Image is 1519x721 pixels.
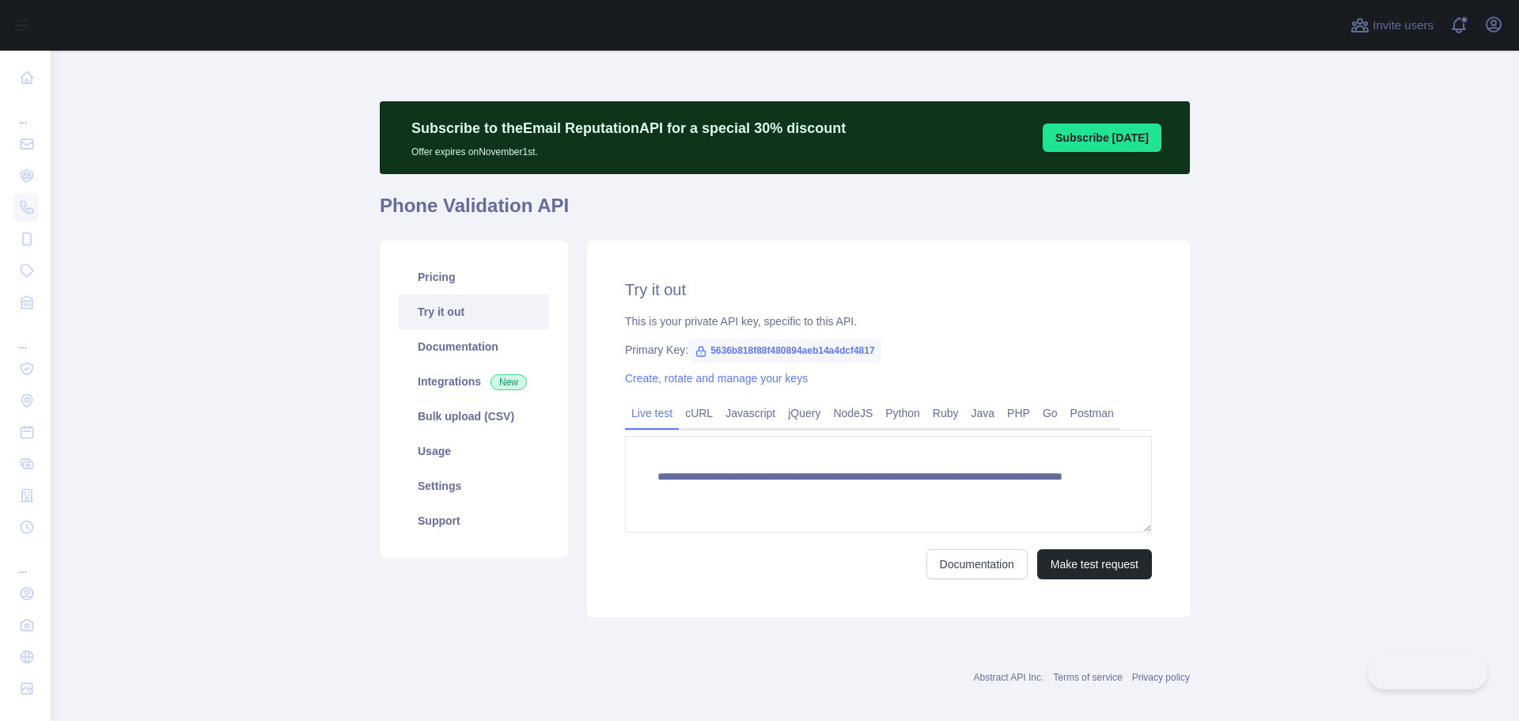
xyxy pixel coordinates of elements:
a: Postman [1064,400,1120,426]
div: ... [13,95,38,127]
a: Abstract API Inc. [974,672,1044,683]
a: Bulk upload (CSV) [399,399,549,434]
a: NodeJS [827,400,879,426]
div: Primary Key: [625,342,1152,358]
a: PHP [1001,400,1036,426]
button: Make test request [1037,549,1152,579]
span: Invite users [1373,17,1434,35]
div: ... [13,545,38,576]
h2: Try it out [625,279,1152,301]
span: New [491,374,527,390]
button: Invite users [1347,13,1437,38]
a: Try it out [399,294,549,329]
a: Usage [399,434,549,469]
h1: Phone Validation API [380,193,1190,231]
a: jQuery [782,400,827,426]
button: Subscribe [DATE] [1043,123,1161,152]
a: Settings [399,469,549,503]
a: Integrations New [399,364,549,399]
a: Pricing [399,260,549,294]
a: Documentation [399,329,549,364]
a: Documentation [926,549,1028,579]
a: Terms of service [1053,672,1122,683]
p: Subscribe to the Email Reputation API for a special 30 % discount [411,117,846,139]
a: Go [1036,400,1064,426]
a: Privacy policy [1132,672,1190,683]
div: This is your private API key, specific to this API. [625,313,1152,329]
a: Ruby [926,400,965,426]
iframe: Toggle Customer Support [1368,656,1487,689]
a: cURL [679,400,719,426]
div: ... [13,320,38,351]
a: Javascript [719,400,782,426]
a: Live test [625,400,679,426]
span: 5636b818f88f480894aeb14a4dcf4817 [688,339,881,362]
a: Java [965,400,1002,426]
a: Python [879,400,926,426]
a: Create, rotate and manage your keys [625,372,808,385]
p: Offer expires on November 1st. [411,139,846,158]
a: Support [399,503,549,538]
